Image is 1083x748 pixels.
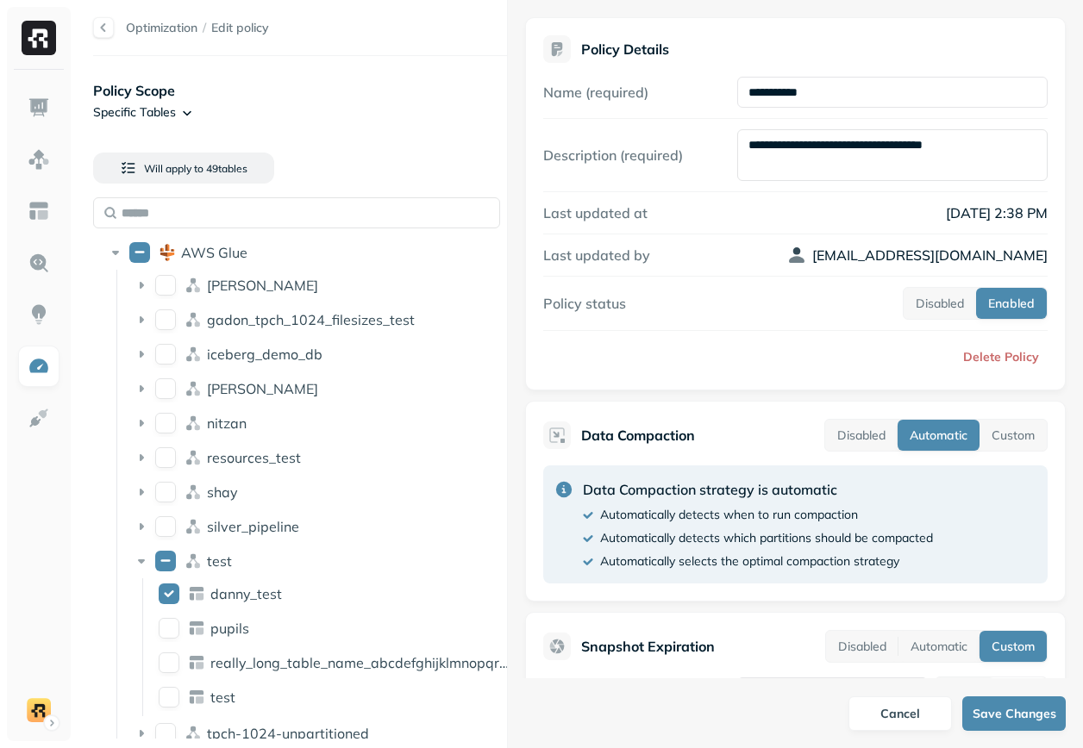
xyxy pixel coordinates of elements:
[207,277,318,294] p: dean
[155,482,176,502] button: shay
[543,204,648,221] label: Last updated at
[126,720,518,747] div: tpch-1024-unpartitionedtpch-1024-unpartitioned
[129,242,150,263] button: AWS Glue
[144,162,203,175] span: Will apply to
[207,380,318,397] span: [PERSON_NAME]
[155,378,176,399] button: lee
[126,271,518,299] div: dean[PERSON_NAME]
[155,551,176,571] button: test
[93,104,176,121] p: Specific Tables
[28,200,50,222] img: Asset Explorer
[28,252,50,274] img: Query Explorer
[207,311,415,328] p: gadon_tpch_1024_filesizes_test
[159,687,179,707] button: test
[152,683,519,711] div: testtest
[181,244,247,261] p: AWS Glue
[155,344,176,365] button: iceberg_demo_db
[155,516,176,537] button: silver_pipeline
[203,162,247,175] span: 49 table s
[203,20,206,36] p: /
[27,698,51,722] img: demo
[581,636,715,657] p: Snapshot Expiration
[543,246,650,264] label: Last updated by
[848,696,952,731] button: Cancel
[988,677,1047,708] button: Hours
[980,420,1047,451] button: Custom
[126,340,518,368] div: iceberg_demo_dbiceberg_demo_db
[825,420,898,451] button: Disabled
[126,20,197,35] a: Optimization
[207,277,318,294] span: [PERSON_NAME]
[737,203,1048,223] p: [DATE] 2:38 PM
[126,547,518,575] div: testtest
[581,425,695,446] p: Data Compaction
[100,239,517,266] div: AWS GlueAWS Glue
[936,677,988,708] button: Days
[600,530,933,546] p: Automatically detects which partitions should be compacted
[210,689,235,706] p: test
[159,652,179,673] button: really_long_table_name_abcdefghijklmnopqrstuvwxyz1234567890
[159,618,179,639] button: pupils
[962,696,1066,731] button: Save Changes
[155,309,176,330] button: gadon_tpch_1024_filesizes_test
[155,723,176,744] button: tpch-1024-unpartitioned
[93,80,507,101] p: Policy Scope
[898,631,980,662] button: Automatic
[126,20,269,36] nav: breadcrumb
[207,346,322,363] p: iceberg_demo_db
[826,631,898,662] button: Disabled
[28,355,50,377] img: Optimization
[207,483,238,501] p: shay
[28,303,50,326] img: Insights
[152,614,519,642] div: pupilspupils
[543,295,626,312] label: Policy status
[126,409,518,437] div: nitzannitzan
[126,513,518,540] div: silver_pipelinesilver_pipeline
[93,153,274,184] button: Will apply to 49tables
[904,288,976,319] button: Disabled
[976,288,1047,319] button: Enabled
[126,444,518,471] div: resources_testresources_test
[28,97,50,119] img: Dashboard
[210,620,249,637] p: pupils
[126,375,518,402] div: lee[PERSON_NAME]
[949,341,1048,372] button: Delete Policy
[207,380,318,397] p: lee
[211,20,269,36] span: Edit policy
[126,478,518,506] div: shayshay
[207,415,247,432] p: nitzan
[152,649,519,676] div: really_long_table_name_abcdefghijklmnopqrstuvwxyz1234567890really_long_table_name_abcdefghijklmno...
[543,146,683,164] label: Description (required)
[22,21,56,55] img: Ryft
[581,41,669,58] p: Policy Details
[152,580,519,608] div: danny_testdanny_test
[207,518,299,535] p: silver_pipeline
[210,654,512,671] p: really_long_table_name_abcdefghijklmnopqrstuvwxyz1234567890
[210,585,282,602] p: danny_test
[207,725,369,742] p: tpch-1024-unpartitioned
[210,654,648,671] span: really_long_table_name_abcdefghijklmnopqrstuvwxyz1234567890
[583,479,933,500] p: Data Compaction strategy is automatic
[155,447,176,468] button: resources_test
[207,552,232,570] p: test
[600,507,858,523] p: Automatically detects when to run compaction
[159,583,179,604] button: danny_test
[28,407,50,429] img: Integrations
[543,84,648,101] label: Name (required)
[207,449,301,466] p: resources_test
[600,553,899,570] p: Automatically selects the optimal compaction strategy
[812,245,1048,265] p: [EMAIL_ADDRESS][DOMAIN_NAME]
[980,631,1047,662] button: Custom
[126,306,518,333] div: gadon_tpch_1024_filesizes_testgadon_tpch_1024_filesizes_test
